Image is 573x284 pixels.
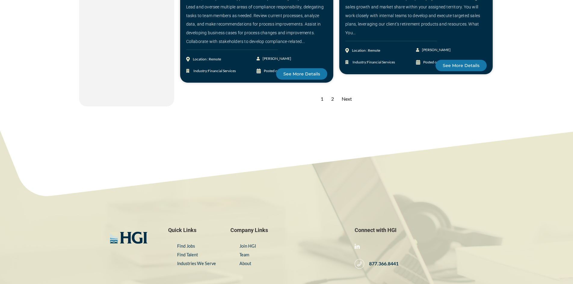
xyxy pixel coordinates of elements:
[355,259,399,269] a: 877.366.8441
[239,261,251,266] a: About
[239,243,256,249] a: Join HGI
[355,227,467,234] span: Connect with HGI
[261,54,291,63] span: [PERSON_NAME]
[364,261,399,267] span: 877.366.8441
[177,252,198,257] a: Find Talent
[177,243,195,249] a: Find Jobs
[283,72,320,76] span: See More Details
[352,46,380,55] div: Location : Remote
[318,92,326,106] div: 1
[443,63,479,68] span: See More Details
[257,54,292,63] a: [PERSON_NAME]
[230,227,343,234] span: Company Links
[239,252,249,257] a: Team
[328,92,337,106] div: 2
[276,68,327,80] a: See More Details
[177,261,216,266] a: Industries We Serve
[416,46,451,54] a: [PERSON_NAME]
[339,92,355,106] div: Next
[193,55,221,64] div: Location : Remote
[421,46,451,54] span: [PERSON_NAME]
[168,227,218,234] span: Quick Links
[436,60,487,71] a: See More Details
